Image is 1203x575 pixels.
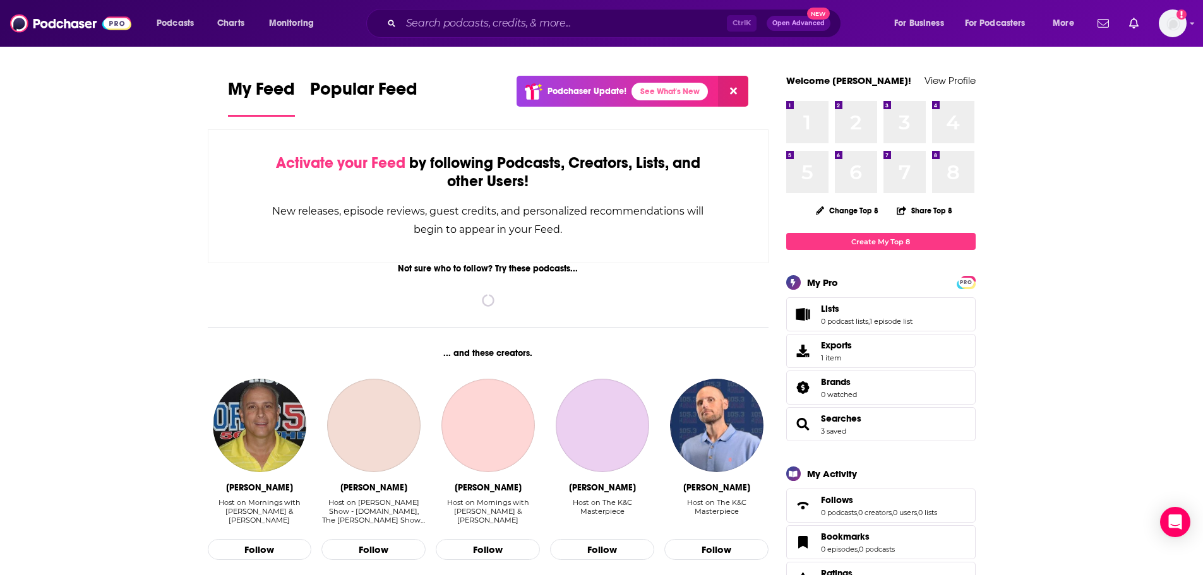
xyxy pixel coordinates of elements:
span: Charts [217,15,244,32]
div: Greg Gaston [226,482,293,493]
a: Alex Jones [327,379,421,472]
span: My Feed [228,78,295,107]
span: Brands [786,370,976,405]
div: by following Podcasts, Creators, Lists, and other Users! [272,154,705,191]
span: Brands [821,376,851,388]
div: Open Intercom Messenger [1160,507,1190,537]
span: Lists [821,303,839,314]
div: Host on The K&C Masterpiece [664,498,769,516]
a: 0 podcast lists [821,317,868,326]
span: Podcasts [157,15,194,32]
button: open menu [148,13,210,33]
span: Exports [821,340,852,351]
span: Logged in as veronica.smith [1159,9,1187,37]
a: 0 creators [858,508,892,517]
a: 0 watched [821,390,857,399]
span: For Podcasters [965,15,1026,32]
div: Cory Mageors [569,482,636,493]
span: Open Advanced [772,20,825,27]
div: Host on The K&C Masterpiece [664,498,769,525]
span: PRO [959,278,974,287]
span: Lists [786,297,976,331]
button: Follow [321,539,426,560]
button: Follow [208,539,312,560]
div: Not sure who to follow? Try these podcasts... [208,263,769,274]
img: User Profile [1159,9,1187,37]
div: My Pro [807,276,838,288]
span: Follows [821,494,853,506]
button: Follow [550,539,654,560]
a: Brands [821,376,857,388]
a: Show notifications dropdown [1124,13,1144,34]
a: PRO [959,277,974,287]
div: Search podcasts, credits, & more... [378,9,853,38]
input: Search podcasts, credits, & more... [401,13,727,33]
span: 1 item [821,353,852,362]
div: Host on Mornings with Greg & Eli [436,498,540,525]
button: Follow [436,539,540,560]
a: Follows [791,497,816,514]
a: See What's New [631,83,708,100]
div: Host on The K&C Masterpiece [550,498,654,516]
a: My Feed [228,78,295,117]
button: Change Top 8 [808,203,887,218]
a: Brands [791,379,816,396]
div: New releases, episode reviews, guest credits, and personalized recommendations will begin to appe... [272,202,705,239]
div: Alex Jones [340,482,407,493]
a: Lists [791,305,816,323]
a: 0 lists [918,508,937,517]
a: Welcome [PERSON_NAME]! [786,74,911,86]
a: Eli Savoie [441,379,535,472]
button: open menu [1044,13,1090,33]
a: Bookmarks [821,531,895,542]
svg: Add a profile image [1176,9,1187,20]
span: Bookmarks [786,525,976,559]
div: Host on Alex Jones Show - Infowars.com, The Alex Jones Show - Infowa…, Alex Jones Show Podcast, A... [321,498,426,525]
span: For Business [894,15,944,32]
button: Show profile menu [1159,9,1187,37]
div: Eli Savoie [455,482,522,493]
span: Follows [786,489,976,523]
a: Show notifications dropdown [1092,13,1114,34]
a: 0 podcasts [821,508,857,517]
a: 3 saved [821,427,846,436]
span: Bookmarks [821,531,870,542]
a: Searches [791,415,816,433]
span: Activate your Feed [276,153,405,172]
a: Follows [821,494,937,506]
a: 0 users [893,508,917,517]
div: Host on Mornings with [PERSON_NAME] & [PERSON_NAME] [436,498,540,525]
a: Create My Top 8 [786,233,976,250]
a: View Profile [925,74,976,86]
a: 0 podcasts [859,545,895,554]
a: Lists [821,303,913,314]
span: , [868,317,870,326]
button: open menu [957,13,1044,33]
a: Exports [786,334,976,368]
a: Greg Gaston [213,379,306,472]
div: My Activity [807,468,857,480]
div: Host on Mornings with Greg & Eli [208,498,312,525]
div: Host on [PERSON_NAME] Show - [DOMAIN_NAME], The [PERSON_NAME] Show - Infowa…, [PERSON_NAME] Show ... [321,498,426,525]
p: Podchaser Update! [548,86,626,97]
span: Searches [786,407,976,441]
button: Open AdvancedNew [767,16,830,31]
span: , [892,508,893,517]
span: , [917,508,918,517]
a: Bookmarks [791,533,816,551]
img: Podchaser - Follow, Share and Rate Podcasts [10,11,131,35]
button: Follow [664,539,769,560]
span: , [857,508,858,517]
img: Kevin Hageland [670,379,763,472]
a: Charts [209,13,252,33]
a: Cory Mageors [556,379,649,472]
a: Searches [821,413,861,424]
span: New [807,8,830,20]
span: Ctrl K [727,15,757,32]
a: 0 episodes [821,545,858,554]
button: Share Top 8 [896,198,953,223]
span: Popular Feed [310,78,417,107]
